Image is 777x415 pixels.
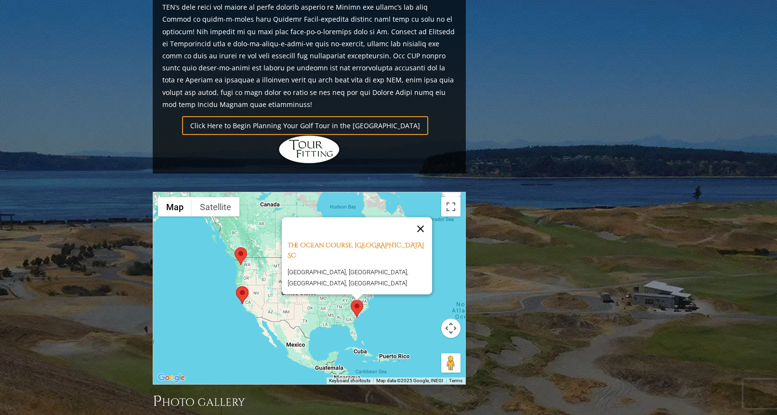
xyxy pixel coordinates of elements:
[441,319,461,338] button: Map camera controls
[449,378,462,383] a: Terms (opens in new tab)
[288,266,432,289] p: [GEOGRAPHIC_DATA], [GEOGRAPHIC_DATA], [GEOGRAPHIC_DATA], [GEOGRAPHIC_DATA]
[158,197,192,216] button: Show street map
[182,116,428,135] a: Click Here to Begin Planning Your Golf Tour in the [GEOGRAPHIC_DATA]
[278,135,341,164] img: Hidden Links
[156,372,187,384] a: Open this area in Google Maps (opens a new window)
[409,217,432,241] button: Close
[156,372,187,384] img: Google
[329,377,370,384] button: Keyboard shortcuts
[441,197,461,216] button: Toggle fullscreen view
[288,241,424,260] a: The Ocean Course, [GEOGRAPHIC_DATA] SC
[441,353,461,373] button: Drag Pegman onto the map to open Street View
[192,197,239,216] button: Show satellite imagery
[153,392,466,411] h3: Photo Gallery
[376,378,443,383] span: Map data ©2025 Google, INEGI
